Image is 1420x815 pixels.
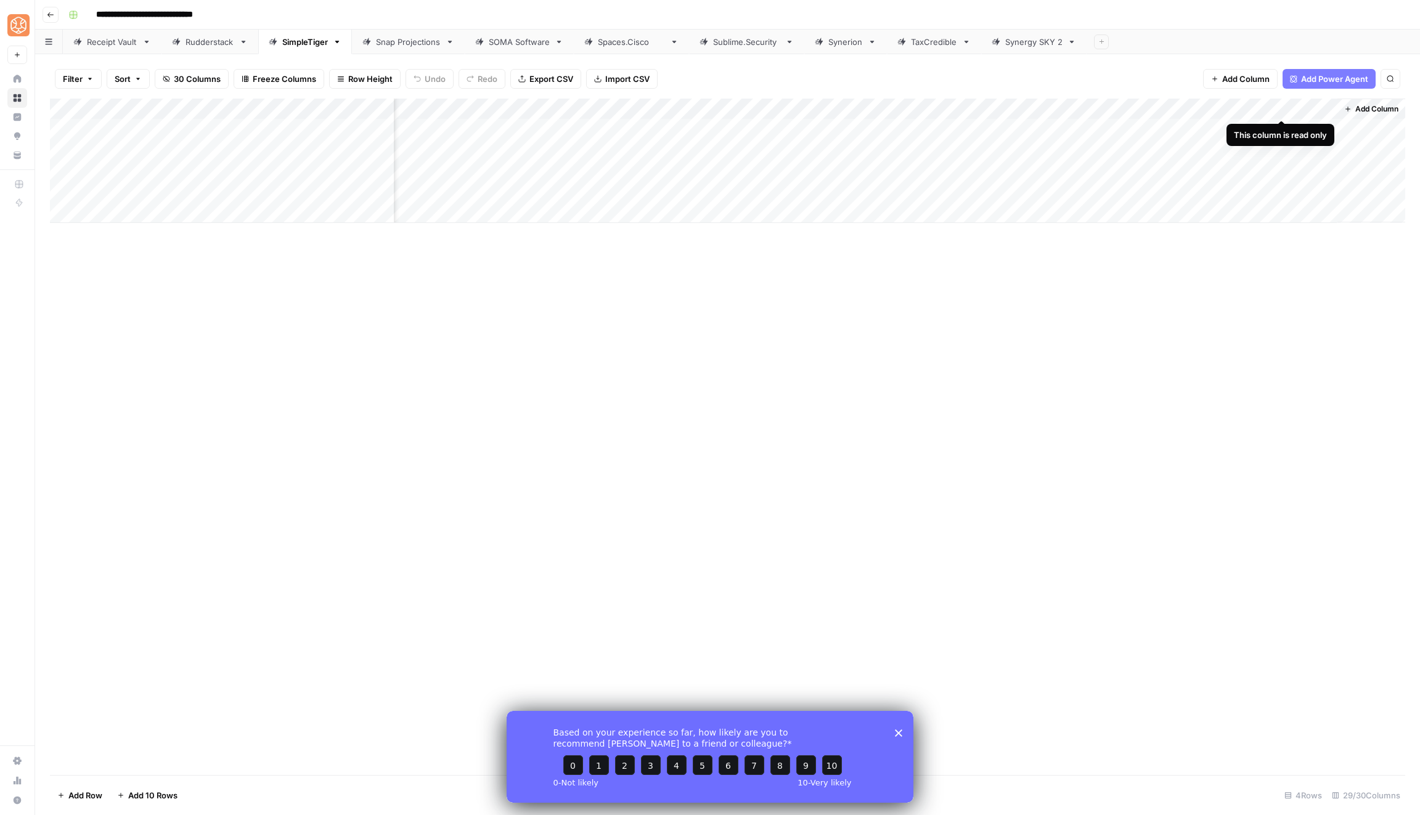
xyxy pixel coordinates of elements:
[63,73,83,85] span: Filter
[7,14,30,36] img: SimpleTiger Logo
[425,73,446,85] span: Undo
[7,751,27,771] a: Settings
[598,36,665,48] div: [DOMAIN_NAME]
[115,73,131,85] span: Sort
[1222,73,1270,85] span: Add Column
[352,30,465,54] a: Snap Projections
[465,30,574,54] a: SOMA Software
[7,69,27,89] a: Home
[68,789,102,801] span: Add Row
[258,30,352,54] a: SimpleTiger
[489,36,550,48] div: SOMA Software
[7,10,27,41] button: Workspace: SimpleTiger
[128,789,177,801] span: Add 10 Rows
[7,107,27,127] a: Insights
[7,145,27,165] a: Your Data
[713,36,780,48] div: [DOMAIN_NAME]
[510,69,581,89] button: Export CSV
[348,73,393,85] span: Row Height
[1005,36,1063,48] div: Synergy SKY 2
[887,30,981,54] a: TaxCredible
[55,69,102,89] button: Filter
[7,126,27,146] a: Opportunities
[605,73,650,85] span: Import CSV
[981,30,1087,54] a: Synergy SKY 2
[1355,103,1398,115] span: Add Column
[110,785,185,805] button: Add 10 Rows
[459,69,505,89] button: Redo
[253,73,316,85] span: Freeze Columns
[186,36,234,48] div: Rudderstack
[63,30,161,54] a: Receipt Vault
[329,69,401,89] button: Row Height
[1327,785,1405,805] div: 29/30 Columns
[7,88,27,108] a: Browse
[107,69,150,89] button: Sort
[234,69,324,89] button: Freeze Columns
[828,36,863,48] div: Synerion
[586,69,658,89] button: Import CSV
[804,30,887,54] a: Synerion
[1339,101,1403,117] button: Add Column
[574,30,689,54] a: [DOMAIN_NAME]
[529,73,573,85] span: Export CSV
[911,36,957,48] div: TaxCredible
[7,771,27,790] a: Usage
[50,785,110,805] button: Add Row
[478,73,497,85] span: Redo
[155,69,229,89] button: 30 Columns
[1203,69,1278,89] button: Add Column
[507,711,913,803] iframe: Survey from AirOps
[87,36,137,48] div: Receipt Vault
[406,69,454,89] button: Undo
[1283,69,1376,89] button: Add Power Agent
[1234,129,1327,141] div: This column is read only
[689,30,804,54] a: [DOMAIN_NAME]
[376,36,441,48] div: Snap Projections
[161,30,258,54] a: Rudderstack
[282,36,328,48] div: SimpleTiger
[1301,73,1368,85] span: Add Power Agent
[174,73,221,85] span: 30 Columns
[1279,785,1327,805] div: 4 Rows
[7,790,27,810] button: Help + Support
